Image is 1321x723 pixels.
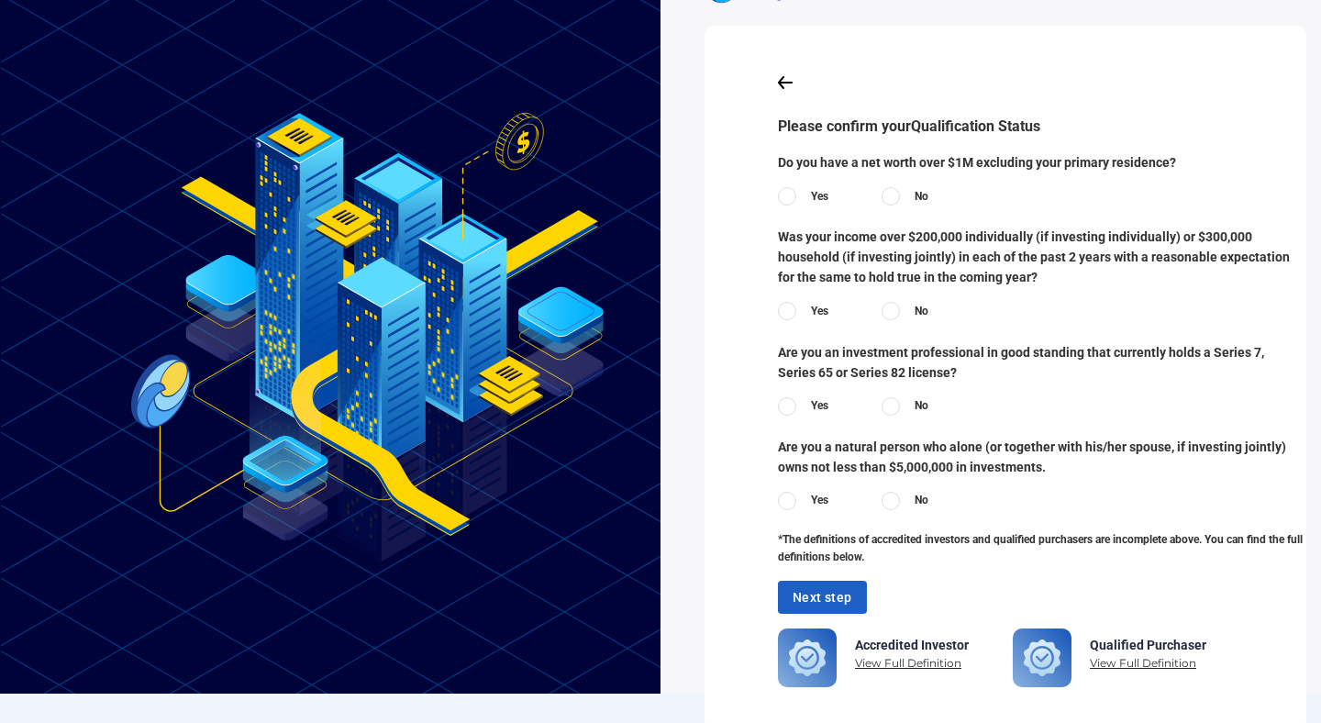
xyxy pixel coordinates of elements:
[811,492,828,509] span: Yes
[855,639,969,651] div: Accredited Investor
[811,188,828,206] span: Yes
[778,152,1306,172] span: Do you have a net worth over $1M excluding your primary residence?
[778,437,1306,477] span: Are you a natural person who alone (or together with his/her spouse, if investing jointly) owns n...
[915,188,928,206] span: No
[778,531,1306,566] span: *The definitions of accredited investors and qualified purchasers are incomplete above. You can f...
[811,397,828,415] span: Yes
[778,342,1306,383] span: Are you an investment professional in good standing that currently holds a Series 7, Series 65 or...
[911,117,1040,135] strong: Qualification Status
[811,303,828,320] span: Yes
[855,655,969,673] div: View Full Definition
[793,586,852,609] span: Next step
[778,117,1040,135] span: Please confirm your
[778,628,837,687] img: QualifiedPurchaser.svg
[1090,639,1206,651] div: Qualified Purchaser
[915,492,928,509] span: No
[1013,628,1071,687] img: QualifiedPurchaser.svg
[915,303,928,320] span: No
[915,397,928,415] span: No
[778,227,1306,287] span: Was your income over $200,000 individually (if investing individually) or $300,000 household (if ...
[778,581,867,615] button: Next step
[1090,655,1206,673] div: View Full Definition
